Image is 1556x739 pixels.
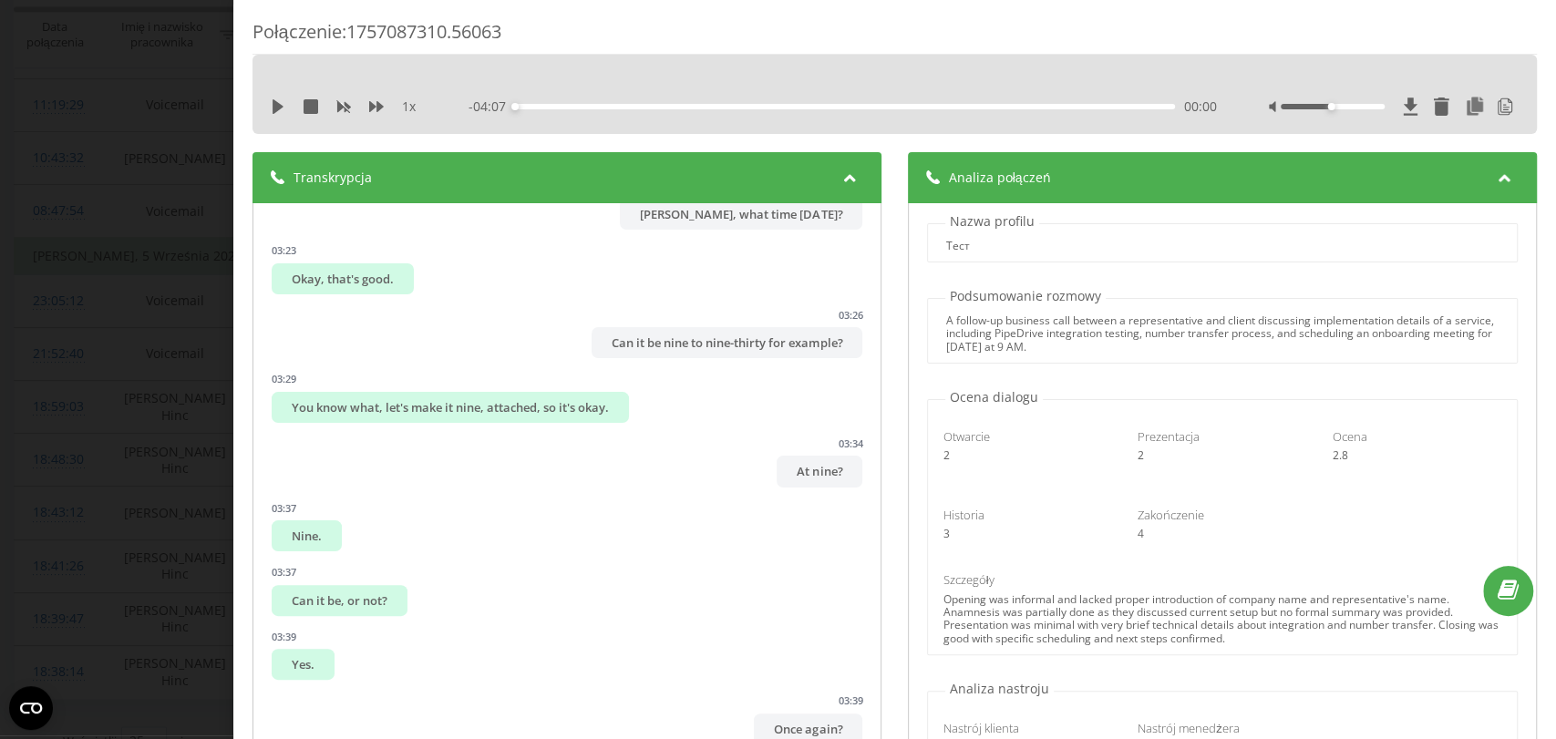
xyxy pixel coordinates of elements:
div: Can it be, or not? [272,585,407,616]
div: [PERSON_NAME], what time [DATE]? [620,199,862,230]
div: 03:39 [838,693,862,707]
div: 03:37 [272,565,296,579]
p: Podsumowanie rozmowy [945,287,1106,305]
span: Nastrój menedżera [1138,720,1240,736]
span: 1 x [402,98,416,116]
div: Can it be nine to nine-thirty for example? [592,327,862,358]
span: Historia [943,507,984,523]
div: 3 [943,528,1112,540]
div: Połączenie : 1757087310.56063 [252,19,1537,55]
div: At nine? [777,456,862,487]
span: Prezentacja [1138,428,1200,445]
div: A follow-up business call between a representative and client discussing implementation details o... [946,314,1499,354]
div: Accessibility label [511,103,519,110]
div: Okay, that's good. [272,263,414,294]
p: Analiza nastroju [945,680,1054,698]
span: Ocena [1333,428,1367,445]
div: Тест [946,240,970,252]
p: Ocena dialogu [945,388,1043,406]
span: - 04:07 [469,98,515,116]
div: 2 [1138,449,1306,462]
div: 03:37 [272,501,296,515]
span: 00:00 [1184,98,1217,116]
span: Zakończenie [1138,507,1204,523]
div: 4 [1138,528,1306,540]
div: 2.8 [1333,449,1501,462]
p: Nazwa profilu [945,212,1039,231]
div: Accessibility label [1327,103,1334,110]
div: 03:39 [272,630,296,643]
div: You know what, let's make it nine, attached, so it's okay. [272,392,629,423]
div: 03:26 [838,308,862,322]
div: Nine. [272,520,342,551]
div: Opening was informal and lacked proper introduction of company name and representative's name. An... [943,593,1501,646]
span: Szczegóły [943,571,994,588]
span: Transkrypcja [294,169,372,187]
span: Nastrój klienta [943,720,1019,736]
div: 03:34 [838,436,862,450]
div: Yes. [272,649,335,680]
div: 03:23 [272,243,296,257]
div: 03:29 [272,372,296,385]
span: Analiza połączeń [949,169,1051,187]
div: 2 [943,449,1112,462]
span: Otwarcie [943,428,990,445]
button: Open CMP widget [9,686,53,730]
